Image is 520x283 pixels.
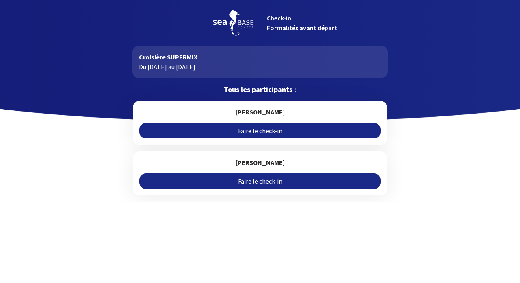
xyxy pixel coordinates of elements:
p: Tous les participants : [132,85,387,94]
h5: [PERSON_NAME] [139,158,380,167]
span: Check-in Formalités avant départ [267,14,337,32]
p: Du [DATE] au [DATE] [139,62,381,72]
a: Faire le check-in [139,173,380,189]
a: Faire le check-in [139,123,380,138]
img: logo_seabase.svg [213,10,253,36]
p: Croisière SUPERMIX [139,52,381,62]
h5: [PERSON_NAME] [139,107,380,116]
